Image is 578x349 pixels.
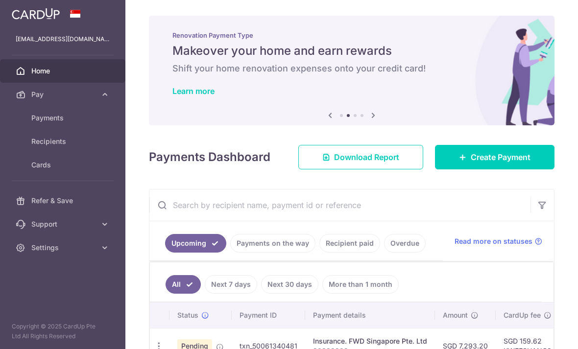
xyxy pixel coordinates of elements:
[31,243,96,253] span: Settings
[149,16,554,125] img: Renovation banner
[322,275,399,294] a: More than 1 month
[165,234,226,253] a: Upcoming
[31,90,96,99] span: Pay
[455,236,532,246] span: Read more on statuses
[443,310,468,320] span: Amount
[435,145,554,169] a: Create Payment
[31,137,96,146] span: Recipients
[31,113,96,123] span: Payments
[172,31,531,39] p: Renovation Payment Type
[172,86,215,96] a: Learn more
[31,219,96,229] span: Support
[177,310,198,320] span: Status
[172,43,531,59] h5: Makeover your home and earn rewards
[149,189,530,221] input: Search by recipient name, payment id or reference
[305,302,435,328] th: Payment details
[16,34,110,44] p: [EMAIL_ADDRESS][DOMAIN_NAME]
[504,310,541,320] span: CardUp fee
[313,336,427,346] div: Insurance. FWD Singapore Pte. Ltd
[31,66,96,76] span: Home
[149,148,270,166] h4: Payments Dashboard
[334,151,399,163] span: Download Report
[232,302,305,328] th: Payment ID
[31,196,96,206] span: Refer & Save
[298,145,423,169] a: Download Report
[205,275,257,294] a: Next 7 days
[515,320,568,344] iframe: Opens a widget where you can find more information
[230,234,315,253] a: Payments on the way
[31,160,96,170] span: Cards
[12,8,60,20] img: CardUp
[471,151,530,163] span: Create Payment
[455,236,542,246] a: Read more on statuses
[261,275,318,294] a: Next 30 days
[172,63,531,74] h6: Shift your home renovation expenses onto your credit card!
[384,234,426,253] a: Overdue
[319,234,380,253] a: Recipient paid
[166,275,201,294] a: All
